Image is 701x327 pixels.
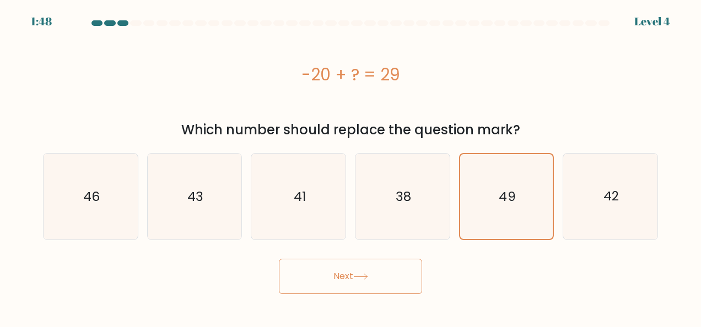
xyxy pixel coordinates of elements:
button: Next [279,259,422,294]
div: 1:48 [31,13,52,30]
div: -20 + ? = 29 [43,62,658,87]
div: Which number should replace the question mark? [50,120,651,140]
text: 41 [293,188,305,205]
text: 42 [603,188,619,205]
div: Level 4 [634,13,670,30]
text: 49 [499,188,515,205]
text: 43 [187,188,203,205]
text: 46 [83,188,100,205]
text: 38 [396,188,411,205]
